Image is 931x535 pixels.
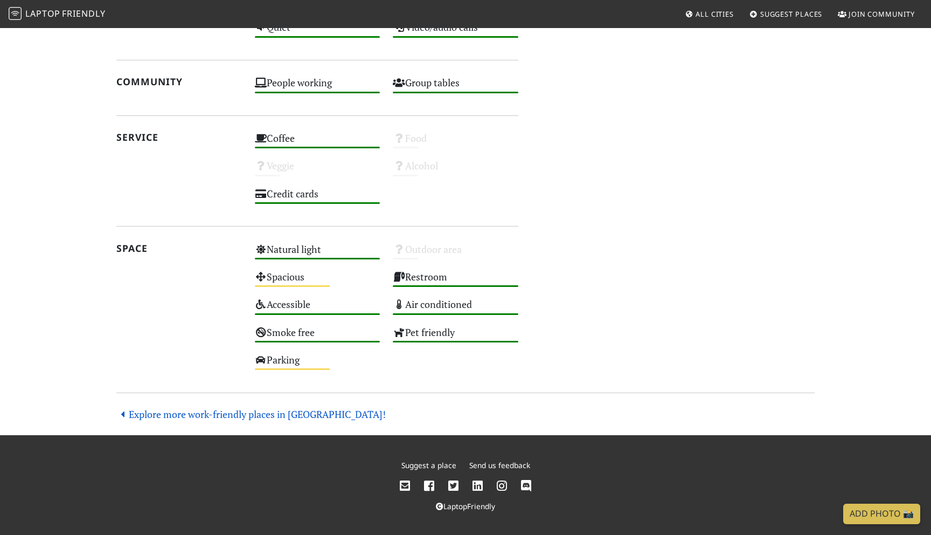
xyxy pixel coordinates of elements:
[680,4,738,24] a: All Cities
[248,324,387,351] div: Smoke free
[248,18,387,46] div: Quiet
[386,296,525,323] div: Air conditioned
[849,9,915,19] span: Join Community
[469,460,530,470] a: Send us feedback
[386,268,525,296] div: Restroom
[248,296,387,323] div: Accessible
[248,268,387,296] div: Spacious
[386,324,525,351] div: Pet friendly
[62,8,105,19] span: Friendly
[248,351,387,379] div: Parking
[843,504,920,524] a: Add Photo 📸
[401,460,456,470] a: Suggest a place
[248,241,387,268] div: Natural light
[248,157,387,184] div: Veggie
[116,243,242,254] h2: Space
[116,132,242,143] h2: Service
[386,157,525,184] div: Alcohol
[25,8,60,19] span: Laptop
[833,4,919,24] a: Join Community
[760,9,823,19] span: Suggest Places
[116,76,242,87] h2: Community
[116,408,386,421] a: Explore more work-friendly places in [GEOGRAPHIC_DATA]!
[9,7,22,20] img: LaptopFriendly
[386,18,525,46] div: Video/audio calls
[248,129,387,157] div: Coffee
[386,241,525,268] div: Outdoor area
[386,129,525,157] div: Food
[386,74,525,101] div: Group tables
[248,185,387,212] div: Credit cards
[9,5,106,24] a: LaptopFriendly LaptopFriendly
[696,9,734,19] span: All Cities
[745,4,827,24] a: Suggest Places
[436,501,495,511] a: LaptopFriendly
[248,74,387,101] div: People working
